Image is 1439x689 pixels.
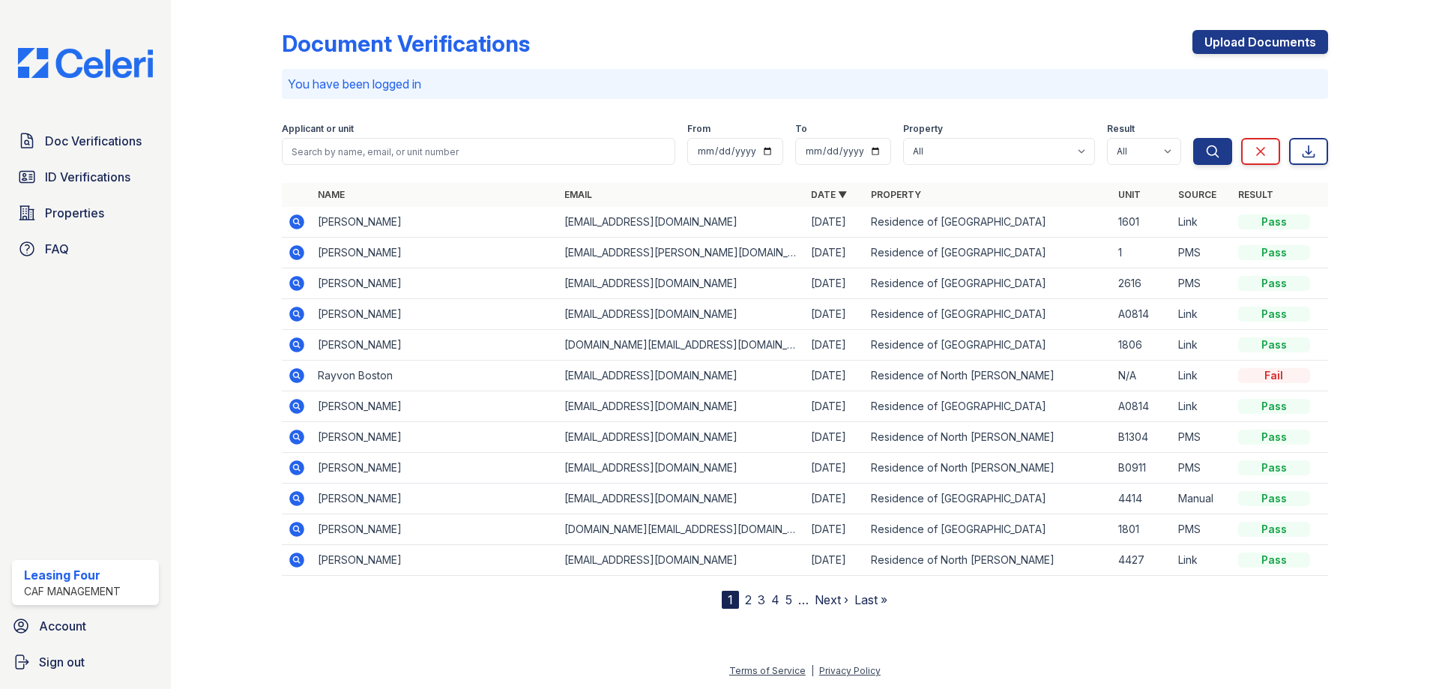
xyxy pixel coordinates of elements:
[558,453,805,484] td: [EMAIL_ADDRESS][DOMAIN_NAME]
[903,123,943,135] label: Property
[805,238,865,268] td: [DATE]
[1112,514,1172,545] td: 1801
[1112,391,1172,422] td: A0814
[1238,430,1310,445] div: Pass
[1112,545,1172,576] td: 4427
[745,592,752,607] a: 2
[687,123,711,135] label: From
[1238,337,1310,352] div: Pass
[805,361,865,391] td: [DATE]
[45,168,130,186] span: ID Verifications
[558,545,805,576] td: [EMAIL_ADDRESS][DOMAIN_NAME]
[1172,299,1232,330] td: Link
[865,330,1111,361] td: Residence of [GEOGRAPHIC_DATA]
[1172,330,1232,361] td: Link
[45,132,142,150] span: Doc Verifications
[865,514,1111,545] td: Residence of [GEOGRAPHIC_DATA]
[1172,391,1232,422] td: Link
[312,361,558,391] td: Rayvon Boston
[811,665,814,676] div: |
[312,484,558,514] td: [PERSON_NAME]
[1238,553,1310,568] div: Pass
[558,484,805,514] td: [EMAIL_ADDRESS][DOMAIN_NAME]
[6,48,165,78] img: CE_Logo_Blue-a8612792a0a2168367f1c8372b55b34899dd931a85d93a1a3d3e32e68fde9ad4.png
[854,592,887,607] a: Last »
[39,653,85,671] span: Sign out
[819,665,881,676] a: Privacy Policy
[312,514,558,545] td: [PERSON_NAME]
[865,391,1111,422] td: Residence of [GEOGRAPHIC_DATA]
[865,238,1111,268] td: Residence of [GEOGRAPHIC_DATA]
[865,268,1111,299] td: Residence of [GEOGRAPHIC_DATA]
[805,422,865,453] td: [DATE]
[1238,368,1310,383] div: Fail
[805,453,865,484] td: [DATE]
[6,647,165,677] a: Sign out
[12,162,159,192] a: ID Verifications
[1172,422,1232,453] td: PMS
[1172,514,1232,545] td: PMS
[312,391,558,422] td: [PERSON_NAME]
[805,268,865,299] td: [DATE]
[785,592,792,607] a: 5
[12,126,159,156] a: Doc Verifications
[558,514,805,545] td: [DOMAIN_NAME][EMAIL_ADDRESS][DOMAIN_NAME]
[771,592,779,607] a: 4
[805,391,865,422] td: [DATE]
[1238,460,1310,475] div: Pass
[1172,545,1232,576] td: Link
[558,391,805,422] td: [EMAIL_ADDRESS][DOMAIN_NAME]
[558,238,805,268] td: [EMAIL_ADDRESS][PERSON_NAME][DOMAIN_NAME]
[312,453,558,484] td: [PERSON_NAME]
[865,207,1111,238] td: Residence of [GEOGRAPHIC_DATA]
[282,138,675,165] input: Search by name, email, or unit number
[1172,361,1232,391] td: Link
[805,207,865,238] td: [DATE]
[1172,268,1232,299] td: PMS
[1238,189,1273,200] a: Result
[312,299,558,330] td: [PERSON_NAME]
[1172,207,1232,238] td: Link
[6,611,165,641] a: Account
[1112,484,1172,514] td: 4414
[558,207,805,238] td: [EMAIL_ADDRESS][DOMAIN_NAME]
[865,484,1111,514] td: Residence of [GEOGRAPHIC_DATA]
[805,484,865,514] td: [DATE]
[865,545,1111,576] td: Residence of North [PERSON_NAME]
[1238,522,1310,537] div: Pass
[798,591,809,609] span: …
[312,238,558,268] td: [PERSON_NAME]
[1172,453,1232,484] td: PMS
[558,422,805,453] td: [EMAIL_ADDRESS][DOMAIN_NAME]
[1238,245,1310,260] div: Pass
[12,234,159,264] a: FAQ
[1112,361,1172,391] td: N/A
[1172,484,1232,514] td: Manual
[1192,30,1328,54] a: Upload Documents
[865,299,1111,330] td: Residence of [GEOGRAPHIC_DATA]
[1238,276,1310,291] div: Pass
[805,330,865,361] td: [DATE]
[24,584,121,599] div: CAF Management
[805,514,865,545] td: [DATE]
[12,198,159,228] a: Properties
[564,189,592,200] a: Email
[558,268,805,299] td: [EMAIL_ADDRESS][DOMAIN_NAME]
[729,665,806,676] a: Terms of Service
[1178,189,1216,200] a: Source
[24,566,121,584] div: Leasing Four
[1238,214,1310,229] div: Pass
[1112,330,1172,361] td: 1806
[312,422,558,453] td: [PERSON_NAME]
[318,189,345,200] a: Name
[39,617,86,635] span: Account
[282,123,354,135] label: Applicant or unit
[1112,299,1172,330] td: A0814
[805,299,865,330] td: [DATE]
[865,422,1111,453] td: Residence of North [PERSON_NAME]
[288,75,1322,93] p: You have been logged in
[1118,189,1141,200] a: Unit
[312,330,558,361] td: [PERSON_NAME]
[558,299,805,330] td: [EMAIL_ADDRESS][DOMAIN_NAME]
